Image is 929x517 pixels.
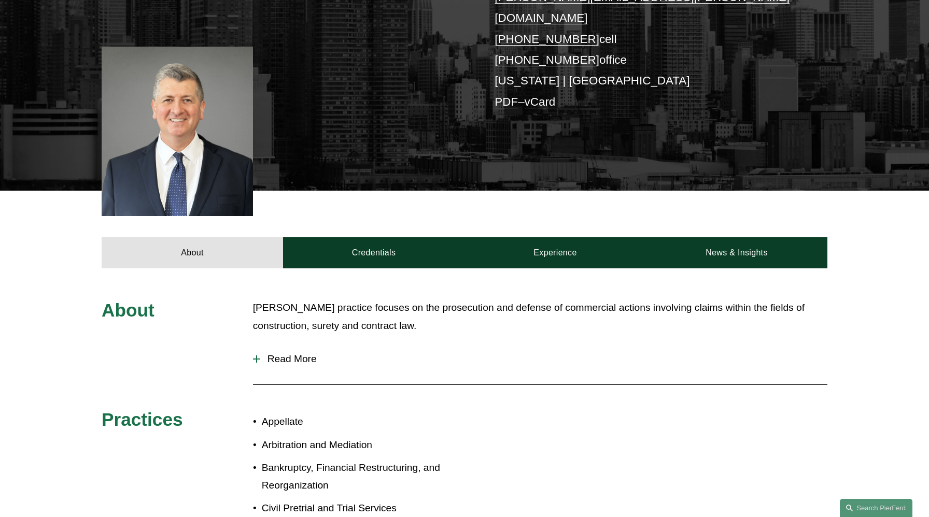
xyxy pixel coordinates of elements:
[260,353,827,365] span: Read More
[495,95,518,108] a: PDF
[840,499,912,517] a: Search this site
[262,413,464,431] p: Appellate
[262,436,464,454] p: Arbitration and Mediation
[283,237,464,268] a: Credentials
[102,409,183,429] span: Practices
[646,237,827,268] a: News & Insights
[464,237,646,268] a: Experience
[102,300,154,320] span: About
[525,95,556,108] a: vCard
[253,299,827,335] p: [PERSON_NAME] practice focuses on the prosecution and defense of commercial actions involving cla...
[253,346,827,372] button: Read More
[495,33,599,46] a: [PHONE_NUMBER]
[495,53,599,66] a: [PHONE_NUMBER]
[102,237,283,268] a: About
[262,459,464,495] p: Bankruptcy, Financial Restructuring, and Reorganization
